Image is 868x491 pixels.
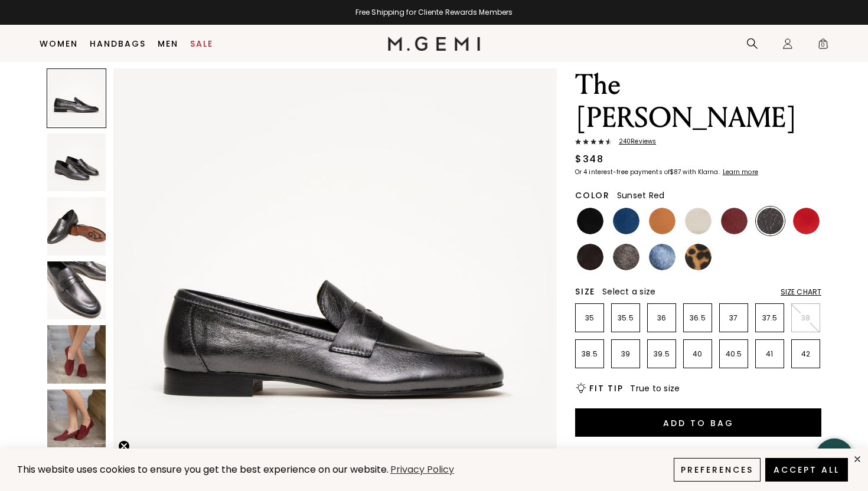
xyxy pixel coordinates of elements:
img: Sunset Red [793,208,820,234]
klarna-placement-style-amount: $87 [670,168,681,176]
img: The Sacca Donna [47,325,106,384]
p: 40 [684,349,712,359]
h2: Color [575,191,610,200]
h2: Fit Tip [589,384,623,393]
img: Leopard [685,244,712,270]
a: Men [158,39,178,48]
p: 39 [612,349,639,359]
a: Women [40,39,78,48]
p: 37.5 [756,313,784,323]
klarna-placement-style-body: Or 4 interest-free payments of [575,168,670,176]
div: $348 [575,152,603,166]
p: 41 [756,349,784,359]
h1: The [PERSON_NAME] [575,68,821,135]
div: close [853,454,862,464]
img: The Sacca Donna [47,389,106,448]
span: 240 Review s [612,138,656,145]
p: 35.5 [612,313,639,323]
p: 42 [792,349,820,359]
a: Learn more [722,169,758,176]
a: 240Reviews [575,138,821,148]
p: 38 [792,313,820,323]
img: The Sacca Donna [47,133,106,192]
span: Sunset Red [617,189,665,201]
img: Dark Gunmetal [757,208,784,234]
p: 37 [720,313,748,323]
p: 39.5 [648,349,676,359]
img: The Sacca Donna [47,261,106,320]
p: 36 [648,313,676,323]
span: This website uses cookies to ensure you get the best experience on our website. [17,463,389,476]
img: Dark Chocolate [577,244,603,270]
klarna-placement-style-cta: Learn more [723,168,758,176]
img: The Sacca Donna [47,197,106,256]
a: Handbags [90,39,146,48]
p: 38.5 [576,349,603,359]
button: Preferences [674,458,761,482]
button: Accept All [765,458,848,482]
img: Sapphire [649,244,676,270]
span: True to size [630,382,680,394]
button: Add to Bag [575,408,821,437]
img: Black [577,208,603,234]
h2: Size [575,287,595,296]
div: Size Chart [781,287,821,297]
img: M.Gemi [388,37,481,51]
span: Select a size [602,286,655,297]
button: Close teaser [118,440,130,452]
img: Navy [613,208,639,234]
p: 36.5 [684,313,712,323]
p: 40.5 [720,349,748,359]
klarna-placement-style-body: with Klarna [683,168,721,176]
p: 35 [576,313,603,323]
img: Light Oatmeal [685,208,712,234]
img: Luggage [649,208,676,234]
a: Privacy Policy (opens in a new tab) [389,463,456,477]
img: Burgundy [721,208,748,234]
span: 0 [817,40,829,52]
img: Cocoa [613,244,639,270]
a: Sale [190,39,213,48]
